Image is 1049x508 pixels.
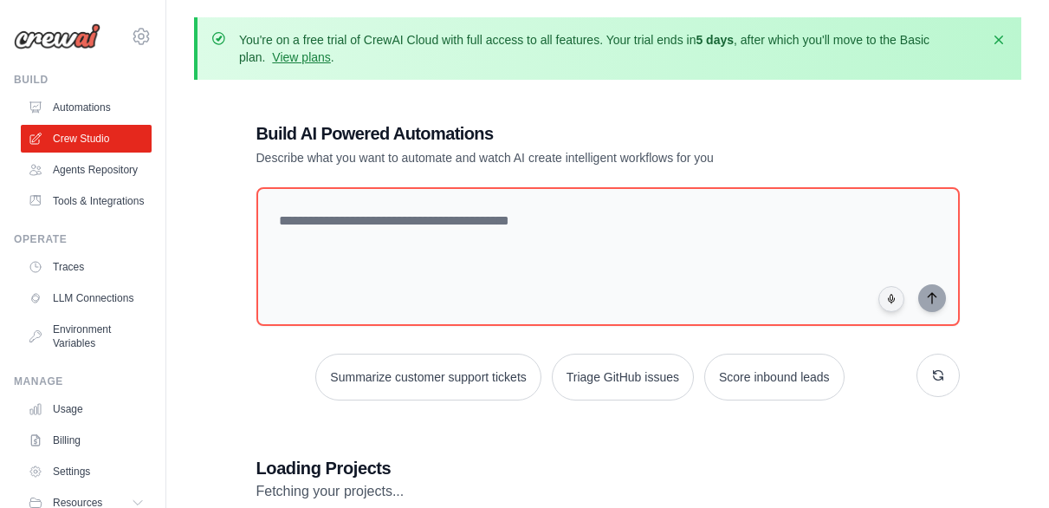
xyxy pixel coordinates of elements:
a: Settings [21,458,152,485]
h1: Build AI Powered Automations [256,121,839,146]
button: Score inbound leads [704,354,845,401]
h3: Loading Projects [256,456,960,480]
a: View plans [272,50,330,64]
a: Automations [21,94,152,121]
p: You're on a free trial of CrewAI Cloud with full access to all features. Your trial ends in , aft... [239,31,980,66]
button: Summarize customer support tickets [315,354,541,401]
a: Environment Variables [21,316,152,357]
button: Get new suggestions [916,354,960,397]
button: Triage GitHub issues [552,354,694,401]
strong: 5 days [696,33,734,47]
a: Usage [21,395,152,423]
p: Fetching your projects... [256,480,960,503]
a: Traces [21,253,152,281]
a: Billing [21,427,152,454]
a: LLM Connections [21,284,152,312]
a: Agents Repository [21,156,152,184]
button: Click to speak your automation idea [878,286,904,312]
div: Manage [14,374,152,388]
div: Build [14,73,152,87]
div: Operate [14,232,152,246]
p: Describe what you want to automate and watch AI create intelligent workflows for you [256,149,839,166]
img: Logo [14,23,100,49]
a: Crew Studio [21,125,152,153]
a: Tools & Integrations [21,187,152,215]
